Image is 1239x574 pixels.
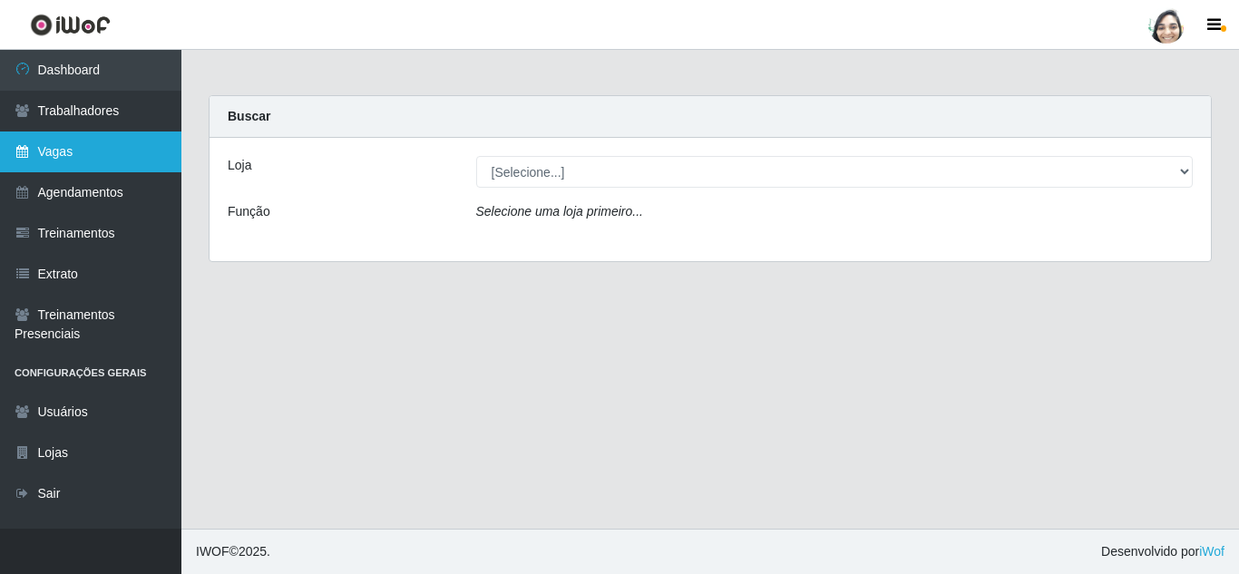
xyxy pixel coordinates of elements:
span: IWOF [196,544,229,559]
i: Selecione uma loja primeiro... [476,204,643,219]
strong: Buscar [228,109,270,123]
span: Desenvolvido por [1101,542,1224,561]
span: © 2025 . [196,542,270,561]
label: Função [228,202,270,221]
label: Loja [228,156,251,175]
img: CoreUI Logo [30,14,111,36]
a: iWof [1199,544,1224,559]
